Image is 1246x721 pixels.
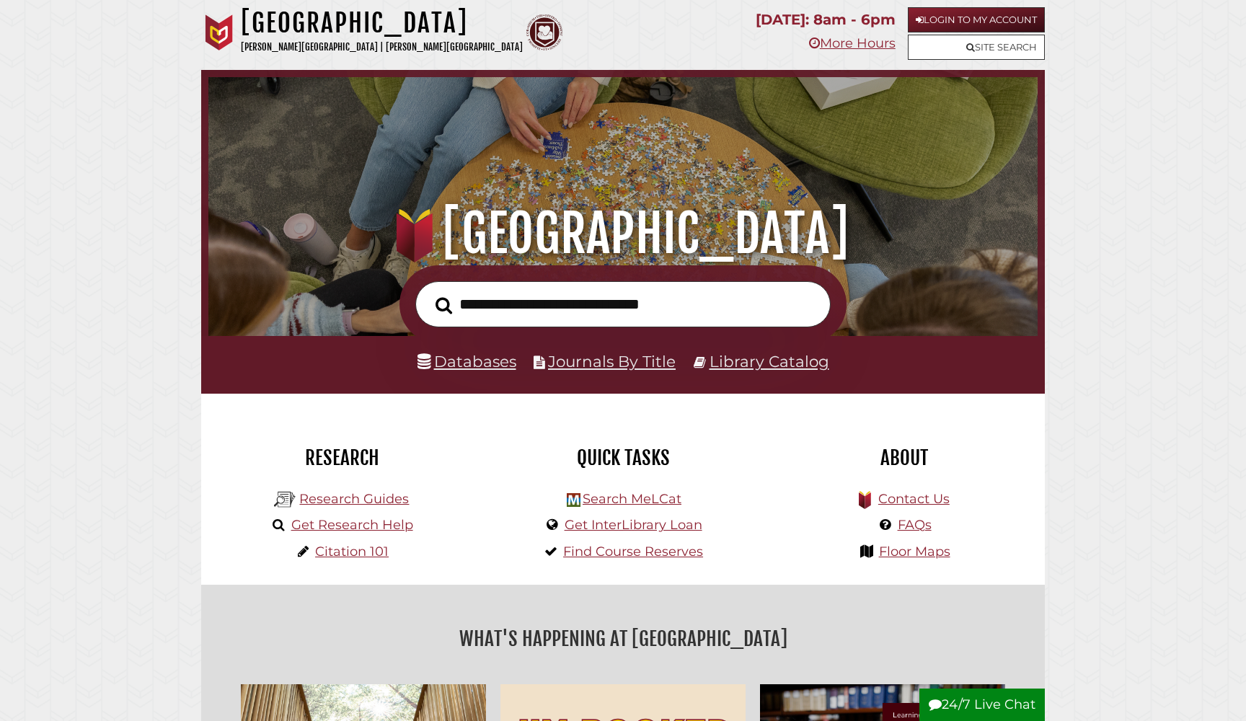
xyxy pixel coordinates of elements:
p: [DATE]: 8am - 6pm [756,7,896,32]
a: Find Course Reserves [563,544,703,559]
a: Contact Us [878,491,950,507]
a: Journals By Title [548,352,676,371]
button: Search [428,293,459,319]
a: Get Research Help [291,517,413,533]
a: Databases [417,352,516,371]
a: Search MeLCat [583,491,681,507]
h2: Research [212,446,472,470]
img: Hekman Library Logo [567,493,580,507]
h2: About [774,446,1034,470]
h1: [GEOGRAPHIC_DATA] [241,7,523,39]
a: More Hours [809,35,896,51]
a: Citation 101 [315,544,389,559]
img: Calvin Theological Seminary [526,14,562,50]
img: Calvin University [201,14,237,50]
img: Hekman Library Logo [274,489,296,510]
a: Floor Maps [879,544,950,559]
h1: [GEOGRAPHIC_DATA] [227,202,1019,265]
h2: Quick Tasks [493,446,753,470]
p: [PERSON_NAME][GEOGRAPHIC_DATA] | [PERSON_NAME][GEOGRAPHIC_DATA] [241,39,523,56]
a: Login to My Account [908,7,1045,32]
i: Search [436,296,452,314]
a: Library Catalog [710,352,829,371]
a: Get InterLibrary Loan [565,517,702,533]
a: Site Search [908,35,1045,60]
a: FAQs [898,517,932,533]
h2: What's Happening at [GEOGRAPHIC_DATA] [212,622,1034,655]
a: Research Guides [299,491,409,507]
